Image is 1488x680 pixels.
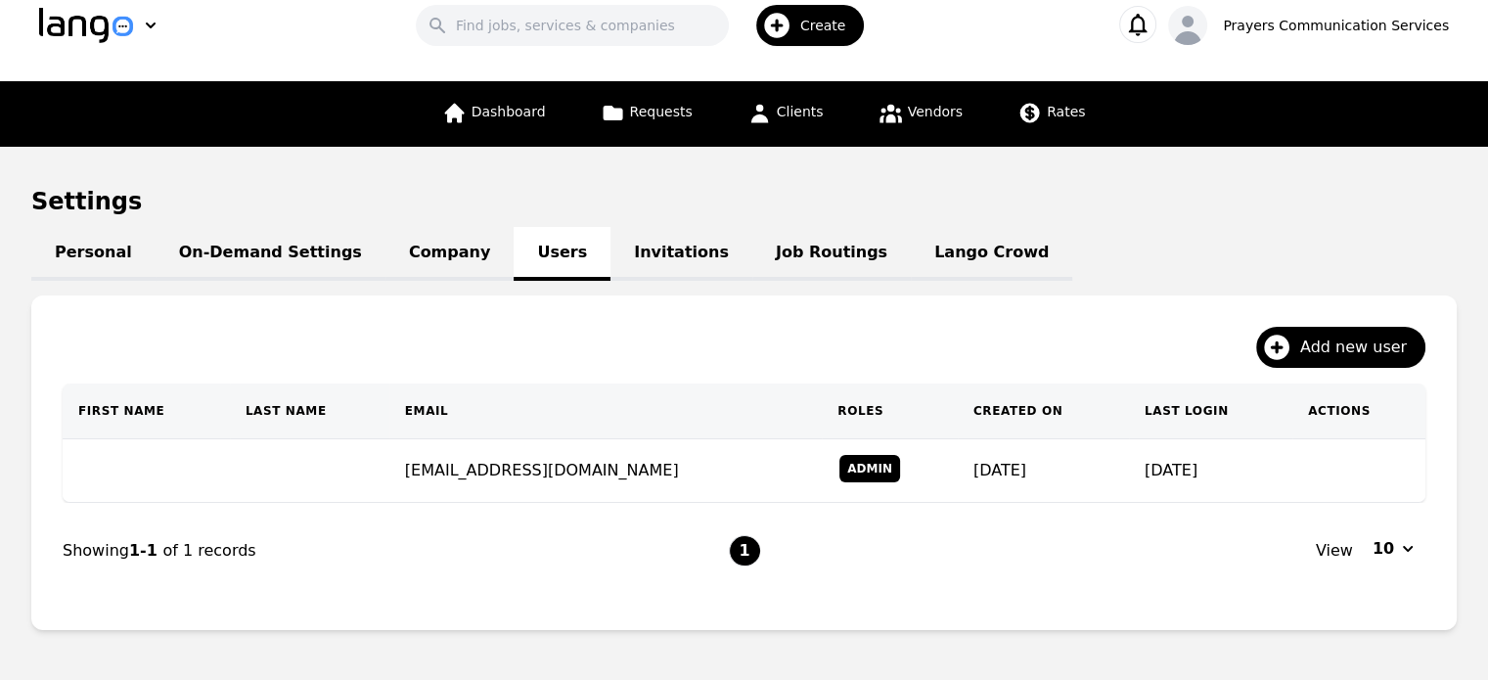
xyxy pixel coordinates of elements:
span: 1-1 [129,541,162,560]
a: Rates [1006,81,1097,147]
input: Find jobs, services & companies [416,5,729,46]
time: [DATE] [973,461,1026,479]
a: On-Demand Settings [156,227,385,281]
span: Add new user [1300,336,1420,359]
span: Clients [777,104,824,119]
span: Create [800,16,860,35]
a: Job Routings [752,227,911,281]
div: Showing of 1 records [63,539,729,563]
th: Roles [822,384,958,439]
a: Requests [589,81,704,147]
span: Rates [1047,104,1085,119]
th: Email [389,384,822,439]
a: Invitations [610,227,752,281]
span: Dashboard [472,104,546,119]
h1: Settings [31,186,1457,217]
a: Personal [31,227,156,281]
th: First Name [63,384,230,439]
nav: Page navigation [63,503,1425,599]
a: Clients [736,81,835,147]
time: [DATE] [1145,461,1197,479]
td: [EMAIL_ADDRESS][DOMAIN_NAME] [389,439,822,503]
span: View [1316,539,1353,563]
th: Created On [958,384,1129,439]
span: Admin [839,455,900,482]
a: Lango Crowd [911,227,1072,281]
th: Last Login [1129,384,1292,439]
button: 10 [1361,533,1425,565]
a: Vendors [867,81,974,147]
a: Dashboard [430,81,558,147]
button: Add new user [1256,327,1425,368]
span: Requests [630,104,693,119]
div: Prayers Communication Services [1223,16,1449,35]
img: Logo [39,8,133,43]
button: Prayers Communication Services [1168,6,1449,45]
span: 10 [1373,537,1394,561]
a: Company [385,227,514,281]
th: Actions [1292,384,1425,439]
span: Vendors [908,104,963,119]
th: Last Name [230,384,389,439]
